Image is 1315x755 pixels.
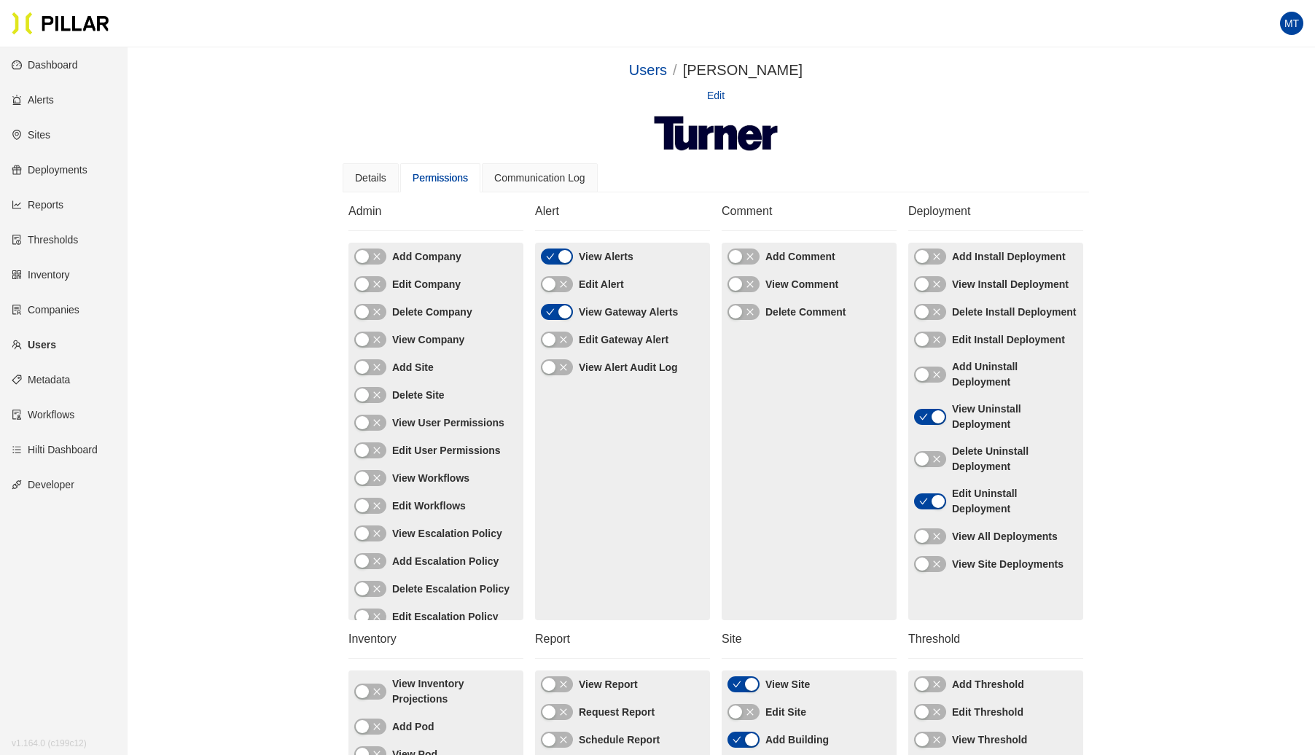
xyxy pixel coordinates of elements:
[355,170,386,186] div: Details
[653,115,778,152] img: Turner Construction
[952,332,1065,348] label: Edit Install Deployment
[372,687,381,696] span: close
[722,204,897,219] h4: Comment
[12,234,78,246] a: exceptionThresholds
[12,374,70,386] a: tagMetadata
[579,277,624,292] label: Edit Alert
[372,280,381,289] span: close
[765,277,838,292] label: View Comment
[932,708,941,716] span: close
[392,498,466,514] label: Edit Workflows
[908,204,1083,219] h4: Deployment
[392,415,504,431] label: View User Permissions
[765,677,810,692] label: View Site
[535,204,710,219] h4: Alert
[12,12,109,35] img: Pillar Technologies
[932,532,941,541] span: close
[348,632,523,646] h4: Inventory
[392,249,461,265] label: Add Company
[952,359,1077,390] label: Add Uninstall Deployment
[372,363,381,372] span: close
[932,335,941,344] span: close
[579,705,655,720] label: Request Report
[559,680,568,689] span: close
[392,471,469,486] label: View Workflows
[579,732,660,748] label: Schedule Report
[546,308,555,316] span: check
[392,554,499,569] label: Add Escalation Policy
[952,402,1077,432] label: View Uninstall Deployment
[392,305,472,320] label: Delete Company
[733,735,741,744] span: check
[372,308,381,316] span: close
[372,557,381,566] span: close
[952,305,1076,320] label: Delete Install Deployment
[579,677,638,692] label: View Report
[372,446,381,455] span: close
[535,632,710,646] h4: Report
[392,388,445,403] label: Delete Site
[12,304,79,316] a: solutionCompanies
[559,335,568,344] span: close
[392,609,499,625] label: Edit Escalation Policy
[765,705,806,720] label: Edit Site
[392,277,461,292] label: Edit Company
[932,370,941,379] span: close
[932,680,941,689] span: close
[1284,12,1299,35] span: MT
[952,486,1077,517] label: Edit Uninstall Deployment
[932,280,941,289] span: close
[952,249,1066,265] label: Add Install Deployment
[722,632,897,646] h4: Site
[372,391,381,399] span: close
[413,170,468,186] div: Permissions
[559,708,568,716] span: close
[372,612,381,621] span: close
[932,735,941,744] span: close
[707,87,725,103] a: Edit
[932,560,941,568] span: close
[952,444,1077,474] label: Delete Uninstall Deployment
[372,474,381,482] span: close
[919,412,928,421] span: check
[392,526,502,541] label: View Escalation Policy
[673,62,677,78] span: /
[392,443,501,458] label: Edit User Permissions
[952,529,1058,544] label: View All Deployments
[733,680,741,689] span: check
[579,332,668,348] label: Edit Gateway Alert
[952,705,1023,720] label: Edit Threshold
[932,455,941,463] span: close
[765,732,829,748] label: Add Building
[919,497,928,506] span: check
[12,409,74,420] a: auditWorkflows
[392,582,510,597] label: Delete Escalation Policy
[348,204,523,219] h4: Admin
[372,584,381,593] span: close
[372,418,381,427] span: close
[372,501,381,510] span: close
[746,280,754,289] span: close
[372,335,381,344] span: close
[932,252,941,261] span: close
[765,305,846,320] label: Delete Comment
[12,444,98,455] a: barsHilti Dashboard
[952,277,1069,292] label: View Install Deployment
[932,308,941,316] span: close
[746,308,754,316] span: close
[12,269,70,281] a: qrcodeInventory
[559,280,568,289] span: close
[12,129,50,141] a: environmentSites
[494,170,585,186] div: Communication Log
[372,252,381,261] span: close
[683,62,803,78] span: [PERSON_NAME]
[392,360,434,375] label: Add Site
[559,735,568,744] span: close
[372,529,381,538] span: close
[372,722,381,731] span: close
[12,94,54,106] a: alertAlerts
[12,199,63,211] a: line-chartReports
[392,332,464,348] label: View Company
[579,249,633,265] label: View Alerts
